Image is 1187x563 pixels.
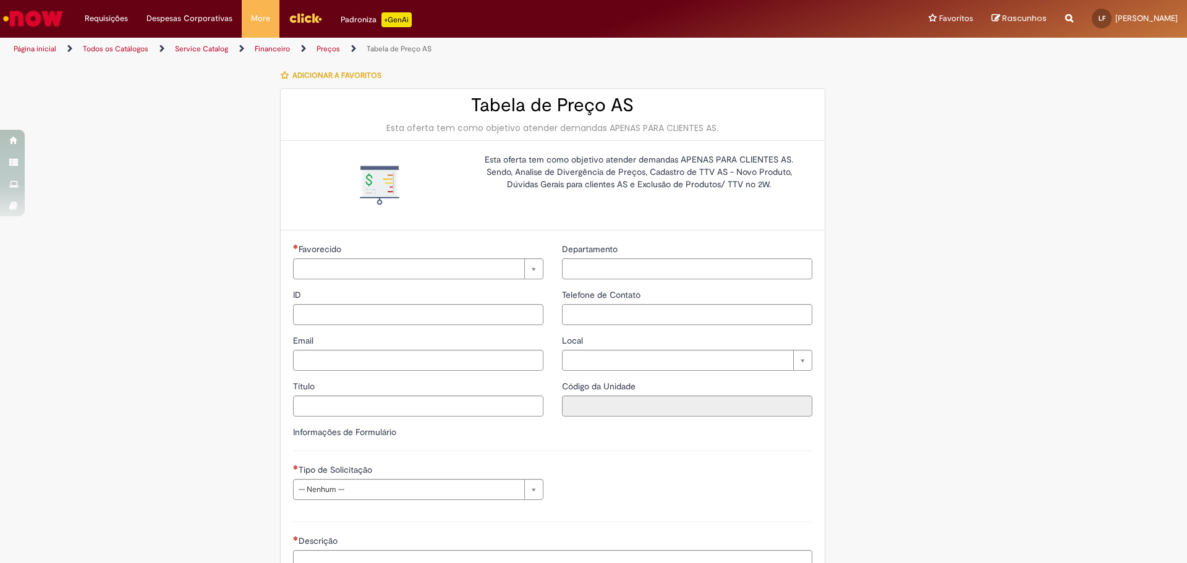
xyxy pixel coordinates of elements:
[293,258,543,279] a: Limpar campo Favorecido
[341,12,412,27] div: Padroniza
[1115,13,1178,23] span: [PERSON_NAME]
[147,12,232,25] span: Despesas Corporativas
[299,535,340,546] span: Descrição
[83,44,148,54] a: Todos os Catálogos
[562,335,585,346] span: Local
[292,70,381,80] span: Adicionar a Favoritos
[562,243,620,255] span: Departamento
[293,536,299,541] span: Necessários
[299,243,344,255] span: Necessários - Favorecido
[562,396,812,417] input: Código da Unidade
[293,350,543,371] input: Email
[939,12,973,25] span: Favoritos
[293,289,304,300] span: ID
[562,304,812,325] input: Telefone de Contato
[562,289,643,300] span: Telefone de Contato
[1099,14,1105,22] span: LF
[289,9,322,27] img: click_logo_yellow_360x200.png
[293,381,317,392] span: Título
[299,480,518,499] span: -- Nenhum --
[293,122,812,134] div: Esta oferta tem como objetivo atender demandas APENAS PARA CLIENTES AS.
[992,13,1047,25] a: Rascunhos
[367,44,432,54] a: Tabela de Preço AS
[475,153,803,190] p: Esta oferta tem como objetivo atender demandas APENAS PARA CLIENTES AS. Sendo, Analise de Divergê...
[1,6,65,31] img: ServiceNow
[280,62,388,88] button: Adicionar a Favoritos
[85,12,128,25] span: Requisições
[14,44,56,54] a: Página inicial
[299,464,375,475] span: Tipo de Solicitação
[562,350,812,371] a: Limpar campo Local
[562,381,638,392] span: Somente leitura - Código da Unidade
[360,166,399,205] img: Tabela de Preço AS
[293,244,299,249] span: Necessários
[293,426,396,438] label: Informações de Formulário
[562,380,638,392] label: Somente leitura - Código da Unidade
[293,465,299,470] span: Necessários
[293,304,543,325] input: ID
[381,12,412,27] p: +GenAi
[317,44,340,54] a: Preços
[9,38,782,61] ul: Trilhas de página
[293,95,812,116] h2: Tabela de Preço AS
[1002,12,1047,24] span: Rascunhos
[293,335,316,346] span: Email
[175,44,228,54] a: Service Catalog
[293,396,543,417] input: Título
[251,12,270,25] span: More
[562,258,812,279] input: Departamento
[255,44,290,54] a: Financeiro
